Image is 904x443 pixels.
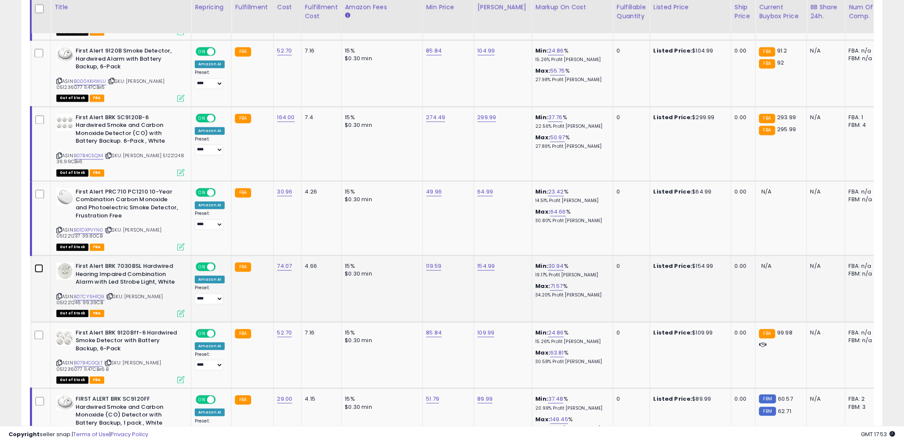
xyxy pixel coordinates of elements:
[235,3,270,12] div: Fulfillment
[536,124,607,130] p: 22.56% Profit [PERSON_NAME]
[56,188,73,205] img: 418UgciGA5L._SL40_.jpg
[195,61,225,68] div: Amazon AI
[654,188,693,196] b: Listed Price:
[536,188,549,196] b: Min:
[56,188,185,250] div: ASIN:
[426,114,446,122] a: 274.49
[56,329,73,346] img: 41lz6Es6j3L._SL40_.jpg
[761,262,772,270] span: N/A
[478,262,495,271] a: 154.99
[536,218,607,224] p: 30.80% Profit [PERSON_NAME]
[345,270,416,278] div: $0.30 min
[277,188,293,197] a: 30.96
[849,263,877,270] div: FBA: n/a
[536,329,549,337] b: Min:
[759,3,803,21] div: Current Buybox Price
[536,416,551,424] b: Max:
[761,188,772,196] span: N/A
[73,430,109,438] a: Terms of Use
[536,188,607,204] div: %
[478,188,493,197] a: 64.99
[735,396,749,403] div: 0.00
[195,137,225,156] div: Preset:
[277,3,298,12] div: Cost
[345,196,416,204] div: $0.30 min
[536,134,551,142] b: Max:
[778,59,784,67] span: 92
[810,3,842,21] div: BB Share 24h.
[759,114,775,123] small: FBA
[536,282,551,290] b: Max:
[548,329,564,337] a: 24.86
[759,126,775,135] small: FBA
[810,396,839,403] div: N/A
[76,396,179,429] b: FIRST ALERT BRK SC9120FF Hardwired Smoke and Carbon Monoxide (CO) Detector with Battery Backup, 1...
[778,395,793,403] span: 60.57
[76,47,179,73] b: First Alert 9120B Smoke Detector, Hardwired Alarm with Battery Backup, 6-Pack
[56,293,163,306] span: | SKU: [PERSON_NAME] 051221246 99.39CB
[56,114,185,176] div: ASIN:
[810,263,839,270] div: N/A
[195,70,225,89] div: Preset:
[548,47,564,56] a: 24.86
[195,343,225,350] div: Amazon AI
[345,188,416,196] div: 15%
[345,12,350,20] small: Amazon Fees.
[810,47,839,55] div: N/A
[195,285,225,305] div: Preset:
[759,407,776,416] small: FBM
[654,396,725,403] div: $89.99
[478,47,495,56] a: 104.99
[849,396,877,403] div: FBA: 2
[536,396,607,411] div: %
[536,339,607,345] p: 15.26% Profit [PERSON_NAME]
[56,114,73,131] img: 416Io7KyC4L._SL40_.jpg
[654,395,693,403] b: Listed Price:
[277,47,292,56] a: 52.70
[536,198,607,204] p: 14.51% Profit [PERSON_NAME]
[536,329,607,345] div: %
[654,262,693,270] b: Listed Price:
[536,349,607,365] div: %
[478,395,493,404] a: 89.99
[654,47,725,55] div: $104.99
[305,329,335,337] div: 7.16
[76,188,179,222] b: First Alert PRC710 PC1210 10-Year Combination Carbon Monoxide and Photoelectric Smoke Detector, F...
[56,170,88,177] span: All listings that are currently out of stock and unavailable for purchase on Amazon
[90,170,104,177] span: FBA
[778,126,796,134] span: 295.99
[277,262,292,271] a: 74.07
[345,329,416,337] div: 15%
[654,114,693,122] b: Listed Price:
[74,227,103,234] a: B01DXPVYN0
[195,3,228,12] div: Repricing
[849,404,877,411] div: FBM: 3
[90,310,104,317] span: FBA
[111,430,148,438] a: Privacy Policy
[617,3,646,21] div: Fulfillable Quantity
[426,329,442,337] a: 85.84
[478,3,528,12] div: [PERSON_NAME]
[56,47,185,101] div: ASIN:
[536,406,607,412] p: 20.99% Profit [PERSON_NAME]
[536,47,549,55] b: Min:
[548,395,564,404] a: 37.48
[617,114,643,122] div: 0
[197,48,207,56] span: ON
[550,416,568,424] a: 149.45
[345,47,416,55] div: 15%
[426,47,442,56] a: 85.84
[74,360,103,367] a: B07B4CGQLT
[56,244,88,251] span: All listings that are currently out of stock and unavailable for purchase on Amazon
[56,377,88,384] span: All listings that are currently out of stock and unavailable for purchase on Amazon
[617,47,643,55] div: 0
[56,263,185,317] div: ASIN:
[759,47,775,57] small: FBA
[195,352,225,371] div: Preset:
[235,329,251,339] small: FBA
[345,263,416,270] div: 15%
[305,396,335,403] div: 4.15
[735,47,749,55] div: 0.00
[56,329,185,383] div: ASIN:
[536,262,549,270] b: Min:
